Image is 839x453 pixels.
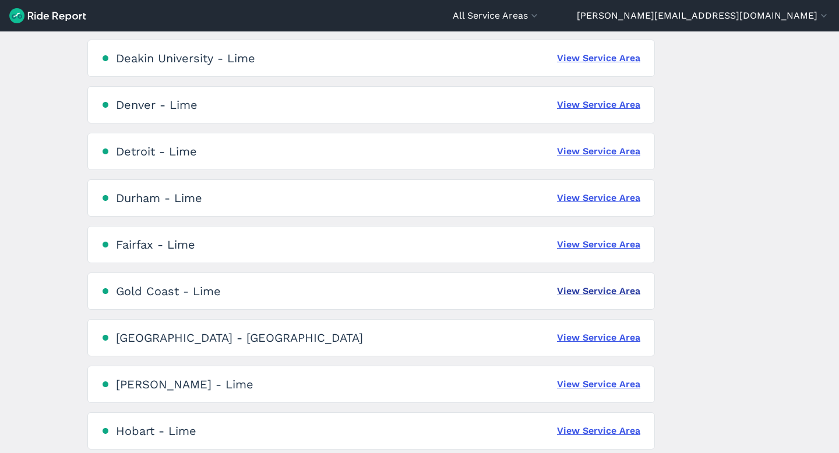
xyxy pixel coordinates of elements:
button: All Service Areas [453,9,540,23]
a: View Service Area [557,331,640,345]
a: View Service Area [557,51,640,65]
a: View Service Area [557,377,640,391]
button: [PERSON_NAME][EMAIL_ADDRESS][DOMAIN_NAME] [577,9,830,23]
div: Fairfax - Lime [116,238,195,252]
div: Hobart - Lime [116,424,196,438]
a: View Service Area [557,238,640,252]
div: [GEOGRAPHIC_DATA] - [GEOGRAPHIC_DATA] [116,331,363,345]
a: View Service Area [557,284,640,298]
div: Deakin University - Lime [116,51,255,65]
a: View Service Area [557,144,640,158]
div: [PERSON_NAME] - Lime [116,377,253,391]
div: Gold Coast - Lime [116,284,221,298]
img: Ride Report [9,8,86,23]
div: Detroit - Lime [116,144,197,158]
a: View Service Area [557,98,640,112]
div: Durham - Lime [116,191,202,205]
a: View Service Area [557,191,640,205]
div: Denver - Lime [116,98,198,112]
a: View Service Area [557,424,640,438]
